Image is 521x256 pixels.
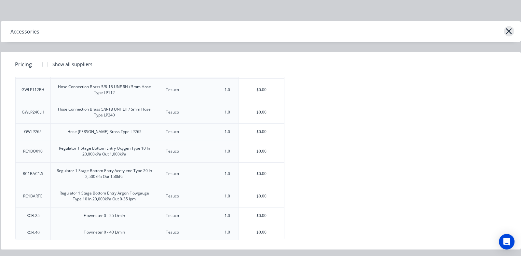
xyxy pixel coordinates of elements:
div: RCFL25 [26,213,40,219]
div: GWLP112RH [21,87,44,93]
div: 1.0 [225,193,230,199]
div: GWLP240LH [22,109,44,115]
div: 1.0 [225,148,230,154]
div: Open Intercom Messenger [499,234,514,249]
div: $0.00 [239,140,284,162]
div: Tesuco [166,171,179,177]
div: $0.00 [239,101,284,123]
div: $0.00 [239,124,284,140]
div: Regulator 1 Stage Bottom Entry Argon Flowgauge Type 10 In 20,000kPa Out 0-35 lpm [56,190,153,202]
div: Hose Connection Brass 5/8-18 UNF LH / 5mm Hose Type LP240 [56,106,153,118]
div: RC1BARFG [23,193,43,199]
div: Tesuco [166,109,179,115]
div: RC1BAC1.5 [23,171,43,177]
div: $0.00 [239,208,284,224]
div: Tesuco [166,129,179,135]
div: Flowmeter 0 - 25 L/min [84,213,125,219]
div: RC1BOX10 [23,148,43,154]
div: $0.00 [239,185,284,207]
div: $0.00 [239,79,284,101]
div: $0.00 [239,224,284,240]
div: Show all suppliers [52,61,92,68]
div: Regulator 1 Stage Bottom Entry Oxygen Type 10 In 20,000kPa Out 1,000kPa [56,145,153,157]
div: 1.0 [225,229,230,235]
span: Pricing [15,61,32,68]
div: 1.0 [225,129,230,135]
div: 1.0 [225,213,230,219]
div: Accessories [10,28,39,35]
div: Tesuco [166,193,179,199]
div: Tesuco [166,87,179,93]
div: 1.0 [225,171,230,177]
div: 1.0 [225,109,230,115]
div: Tesuco [166,229,179,235]
div: RCFL40 [26,230,40,236]
div: Regulator 1 Stage Bottom Entry Acetylene Type 20 In 2,500kPa Out 150kPa [56,168,153,180]
div: Hose [PERSON_NAME] Brass Type LP265 [67,129,142,135]
div: 1.0 [225,87,230,93]
div: Hose Connection Brass 5/8-18 UNF RH / 5mm Hose Type LP112 [56,84,153,96]
div: Tesuco [166,213,179,219]
div: Flowmeter 0 - 40 L/min [84,229,125,235]
div: Tesuco [166,148,179,154]
div: GWLP265 [24,129,42,135]
div: $0.00 [239,163,284,185]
